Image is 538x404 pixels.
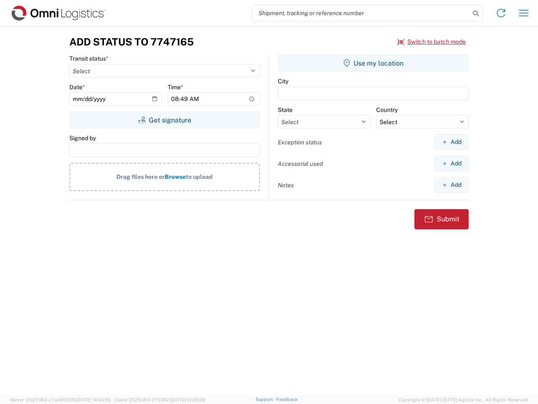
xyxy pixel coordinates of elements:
[171,397,205,402] span: [DATE] 10:20:09
[256,397,277,402] a: Support
[186,173,213,180] span: to upload
[435,177,469,193] button: Add
[69,55,108,62] label: Transit status
[376,106,398,114] label: Country
[76,397,111,402] span: [DATE] 14:43:55
[165,173,186,180] span: Browse
[10,397,111,402] span: Server: 2025.18.0-c7ad5f513fb
[116,173,165,180] span: Drag files here or
[435,134,469,150] button: Add
[278,106,293,114] label: State
[69,134,96,142] label: Signed by
[278,181,294,189] label: Notes
[69,83,85,91] label: Date
[69,112,260,128] button: Get signature
[276,397,298,402] a: Feedback
[252,5,470,21] input: Shipment, tracking or reference number
[278,55,469,72] button: Use my location
[278,160,323,167] label: Accessorial used
[114,397,205,402] span: Client: 2025.18.0-27d3021
[168,83,183,91] label: Time
[435,156,469,171] button: Add
[398,396,528,404] span: Copyright © [DATE]-[DATE] Agistix Inc., All Rights Reserved
[397,35,466,49] button: Switch to batch mode
[278,138,322,146] label: Exception status
[278,77,288,85] label: City
[69,36,194,48] h3: Add Status to 7747165
[414,209,469,229] button: Submit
